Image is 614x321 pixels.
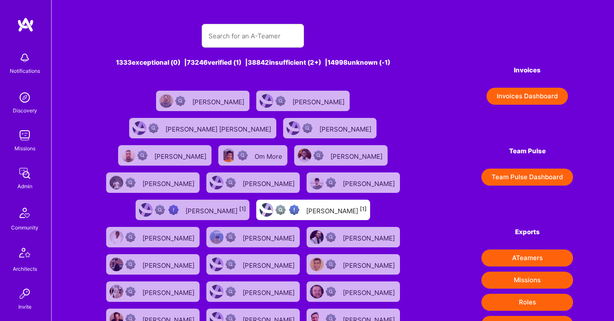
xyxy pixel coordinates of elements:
[16,165,33,182] img: admin teamwork
[289,205,299,215] img: High Potential User
[209,25,297,47] input: Search for an A-Teamer
[125,287,136,297] img: Not Scrubbed
[93,58,414,67] div: 1333 exceptional (0) | 73246 verified (1) | 38842 insufficient (2+) | 14998 unknown (-1)
[326,259,336,269] img: Not Scrubbed
[239,206,246,212] sup: [1]
[215,142,291,169] a: User AvatarNot ScrubbedOm More
[481,88,573,105] a: Invoices Dashboard
[243,286,296,297] div: [PERSON_NAME]
[481,228,573,236] h4: Exports
[103,251,203,278] a: User AvatarNot Scrubbed[PERSON_NAME]
[125,178,136,188] img: Not Scrubbed
[110,258,123,271] img: User Avatar
[313,150,324,160] img: Not Scrubbed
[203,224,303,251] a: User AvatarNot Scrubbed[PERSON_NAME]
[17,182,32,191] div: Admin
[110,285,123,298] img: User Avatar
[115,142,215,169] a: User AvatarNot Scrubbed[PERSON_NAME]
[110,176,123,189] img: User Avatar
[226,178,236,188] img: Not Scrubbed
[168,205,179,215] img: High Potential User
[343,232,397,243] div: [PERSON_NAME]
[226,287,236,297] img: Not Scrubbed
[153,87,253,115] a: User AvatarNot Scrubbed[PERSON_NAME]
[255,150,284,161] div: Om More
[481,294,573,311] button: Roles
[481,66,573,74] h4: Invoices
[260,203,273,217] img: User Avatar
[142,286,196,297] div: [PERSON_NAME]
[303,278,403,305] a: User AvatarNot Scrubbed[PERSON_NAME]
[154,150,208,161] div: [PERSON_NAME]
[310,230,324,244] img: User Avatar
[343,259,397,270] div: [PERSON_NAME]
[326,178,336,188] img: Not Scrubbed
[159,94,173,108] img: User Avatar
[142,259,196,270] div: [PERSON_NAME]
[481,169,573,186] button: Team Pulse Dashboard
[275,96,286,106] img: Not Scrubbed
[139,203,153,217] img: User Avatar
[310,285,324,298] img: User Avatar
[306,204,367,215] div: [PERSON_NAME]
[481,272,573,289] button: Missions
[125,232,136,242] img: Not Scrubbed
[18,302,32,311] div: Invite
[148,123,159,133] img: Not Scrubbed
[142,232,196,243] div: [PERSON_NAME]
[110,230,123,244] img: User Avatar
[260,94,273,108] img: User Avatar
[481,249,573,267] button: ATeamers
[326,287,336,297] img: Not Scrubbed
[125,259,136,269] img: Not Scrubbed
[192,95,246,106] div: [PERSON_NAME]
[14,244,35,264] img: Architects
[16,89,33,106] img: discovery
[103,169,203,196] a: User AvatarNot Scrubbed[PERSON_NAME]
[185,204,246,215] div: [PERSON_NAME]
[330,150,384,161] div: [PERSON_NAME]
[13,264,37,273] div: Architects
[13,106,37,115] div: Discovery
[126,115,280,142] a: User AvatarNot Scrubbed[PERSON_NAME] [PERSON_NAME]
[280,115,380,142] a: User AvatarNot Scrubbed[PERSON_NAME]
[298,149,311,162] img: User Avatar
[210,176,223,189] img: User Avatar
[487,88,568,105] button: Invoices Dashboard
[14,144,35,153] div: Missions
[155,205,165,215] img: Not fully vetted
[11,223,38,232] div: Community
[303,169,403,196] a: User AvatarNot Scrubbed[PERSON_NAME]
[302,123,313,133] img: Not Scrubbed
[481,147,573,155] h4: Team Pulse
[203,278,303,305] a: User AvatarNot Scrubbed[PERSON_NAME]
[326,232,336,242] img: Not Scrubbed
[133,121,146,135] img: User Avatar
[243,259,296,270] div: [PERSON_NAME]
[137,150,148,160] img: Not Scrubbed
[122,149,135,162] img: User Avatar
[343,286,397,297] div: [PERSON_NAME]
[203,169,303,196] a: User AvatarNot Scrubbed[PERSON_NAME]
[103,278,203,305] a: User AvatarNot Scrubbed[PERSON_NAME]
[17,17,34,32] img: logo
[303,224,403,251] a: User AvatarNot Scrubbed[PERSON_NAME]
[210,285,223,298] img: User Avatar
[243,177,296,188] div: [PERSON_NAME]
[310,176,324,189] img: User Avatar
[343,177,397,188] div: [PERSON_NAME]
[210,230,223,244] img: User Avatar
[360,206,367,212] sup: [1]
[319,123,373,134] div: [PERSON_NAME]
[16,285,33,302] img: Invite
[203,251,303,278] a: User AvatarNot Scrubbed[PERSON_NAME]
[142,177,196,188] div: [PERSON_NAME]
[16,127,33,144] img: teamwork
[293,95,346,106] div: [PERSON_NAME]
[165,123,273,134] div: [PERSON_NAME] [PERSON_NAME]
[287,121,300,135] img: User Avatar
[132,196,253,224] a: User AvatarNot fully vettedHigh Potential User[PERSON_NAME][1]
[226,232,236,242] img: Not Scrubbed
[210,258,223,271] img: User Avatar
